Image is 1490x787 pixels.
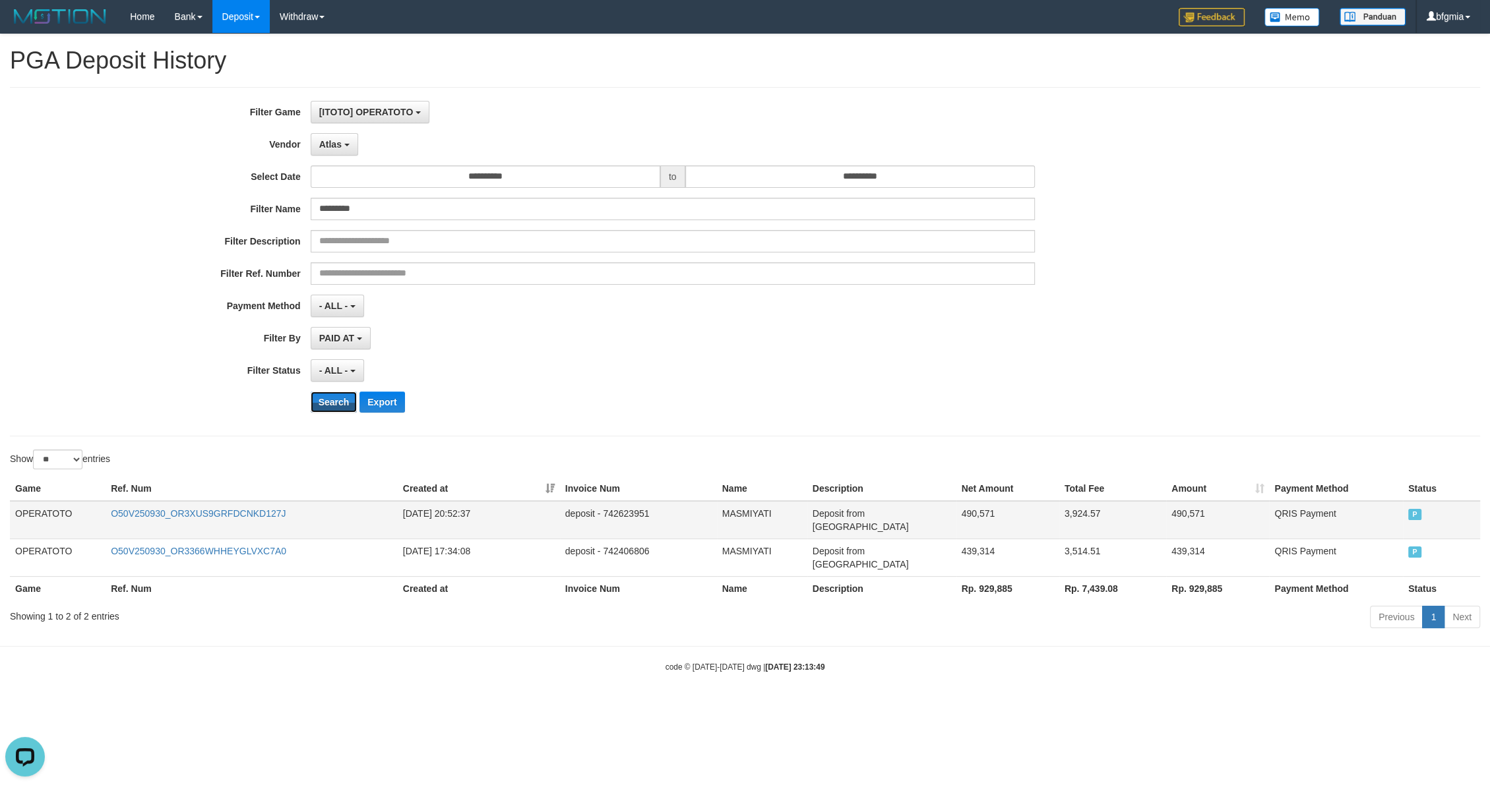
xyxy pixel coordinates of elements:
[10,501,106,539] td: OPERATOTO
[1059,576,1166,600] th: Rp. 7,439.08
[666,662,825,672] small: code © [DATE]-[DATE] dwg |
[1059,501,1166,539] td: 3,924.57
[319,139,342,150] span: Atlas
[717,539,807,576] td: MASMIYATI
[807,576,956,600] th: Description
[10,477,106,501] th: Game
[5,5,45,45] button: Open LiveChat chat widget
[1370,606,1423,628] a: Previous
[10,604,611,623] div: Showing 1 to 2 of 2 entries
[956,576,1059,600] th: Rp. 929,885
[1059,477,1166,501] th: Total Fee
[1166,477,1269,501] th: Amount: activate to sort column ascending
[319,333,354,343] span: PAID AT
[1269,539,1403,576] td: QRIS Payment
[10,539,106,576] td: OPERATOTO
[33,450,82,469] select: Showentries
[10,47,1480,74] h1: PGA Deposit History
[1408,546,1421,558] span: PAID
[10,7,110,26] img: MOTION_logo.png
[311,392,357,413] button: Search
[956,539,1059,576] td: 439,314
[1166,539,1269,576] td: 439,314
[10,450,110,469] label: Show entries
[956,501,1059,539] td: 490,571
[359,392,404,413] button: Export
[10,576,106,600] th: Game
[1166,501,1269,539] td: 490,571
[560,501,717,539] td: deposit - 742623951
[1408,509,1421,520] span: PAID
[311,295,364,317] button: - ALL -
[1264,8,1320,26] img: Button%20Memo.svg
[398,477,560,501] th: Created at: activate to sort column ascending
[560,576,717,600] th: Invoice Num
[1166,576,1269,600] th: Rp. 929,885
[807,477,956,501] th: Description
[560,477,717,501] th: Invoice Num
[1269,501,1403,539] td: QRIS Payment
[1269,477,1403,501] th: Payment Method
[398,539,560,576] td: [DATE] 17:34:08
[717,501,807,539] td: MASMIYATI
[311,133,358,156] button: Atlas
[660,165,685,188] span: to
[319,301,348,311] span: - ALL -
[111,508,286,519] a: O50V250930_OR3XUS9GRFDCNKD127J
[106,477,398,501] th: Ref. Num
[1444,606,1480,628] a: Next
[311,327,371,349] button: PAID AT
[111,546,286,556] a: O50V250930_OR3366WHHEYGLVXC7A0
[319,107,414,117] span: [ITOTO] OPERATOTO
[1403,576,1480,600] th: Status
[717,477,807,501] th: Name
[717,576,807,600] th: Name
[319,365,348,376] span: - ALL -
[1403,477,1480,501] th: Status
[311,101,430,123] button: [ITOTO] OPERATOTO
[956,477,1059,501] th: Net Amount
[398,576,560,600] th: Created at
[807,539,956,576] td: Deposit from [GEOGRAPHIC_DATA]
[560,539,717,576] td: deposit - 742406806
[106,576,398,600] th: Ref. Num
[1340,8,1406,26] img: panduan.png
[398,501,560,539] td: [DATE] 20:52:37
[765,662,824,672] strong: [DATE] 23:13:49
[1269,576,1403,600] th: Payment Method
[807,501,956,539] td: Deposit from [GEOGRAPHIC_DATA]
[1422,606,1444,628] a: 1
[1179,8,1245,26] img: Feedback.jpg
[1059,539,1166,576] td: 3,514.51
[311,359,364,382] button: - ALL -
